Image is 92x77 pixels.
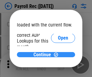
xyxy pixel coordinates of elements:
span: Continue [33,52,51,57]
button: Open [51,33,75,43]
span: Open [58,36,68,40]
button: ContinueContinue [17,52,75,57]
div: Please select the correct ADP Lookups for this month [17,26,51,50]
img: Continue [53,52,59,57]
